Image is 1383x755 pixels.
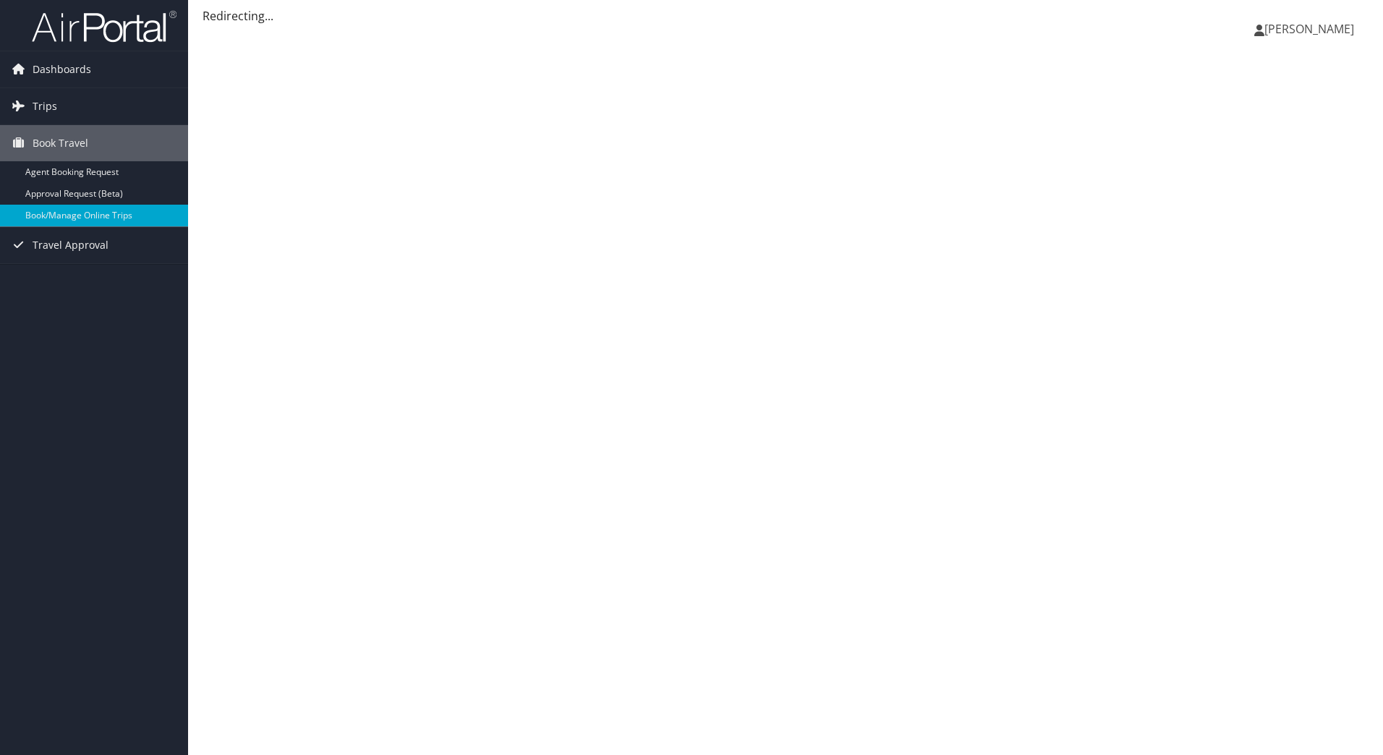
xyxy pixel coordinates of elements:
span: Travel Approval [33,227,108,263]
span: Dashboards [33,51,91,88]
span: Book Travel [33,125,88,161]
img: airportal-logo.png [32,9,176,43]
span: Trips [33,88,57,124]
div: Redirecting... [203,7,1369,25]
a: [PERSON_NAME] [1254,7,1369,51]
span: [PERSON_NAME] [1264,21,1354,37]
